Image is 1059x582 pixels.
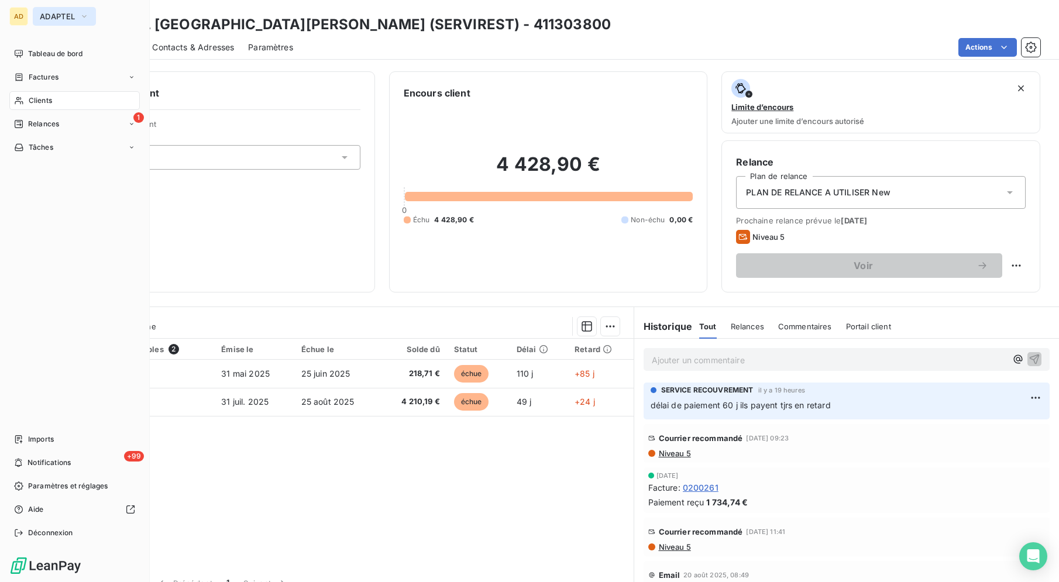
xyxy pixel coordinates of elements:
span: Niveau 5 [658,542,691,552]
span: [DATE] 09:23 [746,435,789,442]
span: il y a 19 heures [758,387,805,394]
span: SERVICE RECOUVREMENT [661,385,754,395]
span: 4 210,19 € [387,396,439,408]
span: 20 août 2025, 08:49 [683,571,749,578]
span: délai de paiement 60 j ils payent tjrs en retard [651,400,831,410]
h6: Relance [736,155,1026,169]
span: Échu [413,215,430,225]
span: 0,00 € [669,215,693,225]
span: Voir [750,261,977,270]
span: Contacts & Adresses [152,42,234,53]
span: 2 [169,344,179,354]
h2: 4 428,90 € [404,153,693,188]
span: Niveau 5 [752,232,785,242]
span: ADAPTEL [40,12,75,21]
h6: Encours client [404,86,470,100]
span: Relances [731,322,764,331]
span: Email [659,570,680,580]
div: AD [9,7,28,26]
span: Paramètres et réglages [28,481,108,491]
span: échue [454,393,489,411]
span: [DATE] 11:41 [746,528,785,535]
span: [DATE] [841,216,867,225]
span: 0 [402,205,407,215]
span: Déconnexion [28,528,73,538]
span: Prochaine relance prévue le [736,216,1026,225]
span: Facture : [648,481,680,494]
span: Clients [29,95,52,106]
h3: HOTEL [GEOGRAPHIC_DATA][PERSON_NAME] (SERVIREST) - 411303800 [103,14,611,35]
span: +24 j [575,397,595,407]
span: échue [454,365,489,383]
span: Paramètres [248,42,293,53]
span: 31 mai 2025 [221,369,270,378]
button: Limite d’encoursAjouter une limite d’encours autorisé [721,71,1040,133]
span: 110 j [517,369,534,378]
span: +99 [124,451,144,462]
span: 4 428,90 € [434,215,474,225]
span: Portail client [846,322,891,331]
span: +85 j [575,369,594,378]
span: Ajouter une limite d’encours autorisé [731,116,864,126]
span: Paiement reçu [648,496,704,508]
div: Retard [575,345,626,354]
span: Propriétés Client [94,119,360,136]
span: Aide [28,504,44,515]
span: 1 [133,112,144,123]
h6: Historique [634,319,693,333]
span: Tableau de bord [28,49,82,59]
div: Émise le [221,345,287,354]
span: Factures [29,72,59,82]
span: Notifications [27,457,71,468]
span: Imports [28,434,54,445]
span: Tâches [29,142,53,153]
a: Aide [9,500,140,519]
span: 1 734,74 € [706,496,748,508]
span: PLAN DE RELANCE A UTILISER New [746,187,890,198]
span: 25 juin 2025 [301,369,350,378]
span: 0200261 [683,481,718,494]
div: Solde dû [387,345,439,354]
button: Actions [958,38,1017,57]
span: Tout [699,322,717,331]
span: Relances [28,119,59,129]
span: Limite d’encours [731,102,793,112]
span: Courrier recommandé [659,527,743,536]
span: Non-échu [631,215,665,225]
div: Échue le [301,345,373,354]
span: 25 août 2025 [301,397,355,407]
span: 218,71 € [387,368,439,380]
img: Logo LeanPay [9,556,82,575]
button: Voir [736,253,1002,278]
div: Délai [517,345,561,354]
span: 31 juil. 2025 [221,397,269,407]
div: Statut [454,345,503,354]
span: [DATE] [656,472,679,479]
h6: Informations client [71,86,360,100]
div: Open Intercom Messenger [1019,542,1047,570]
span: Courrier recommandé [659,433,743,443]
span: 49 j [517,397,532,407]
span: Niveau 5 [658,449,691,458]
span: Commentaires [778,322,832,331]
